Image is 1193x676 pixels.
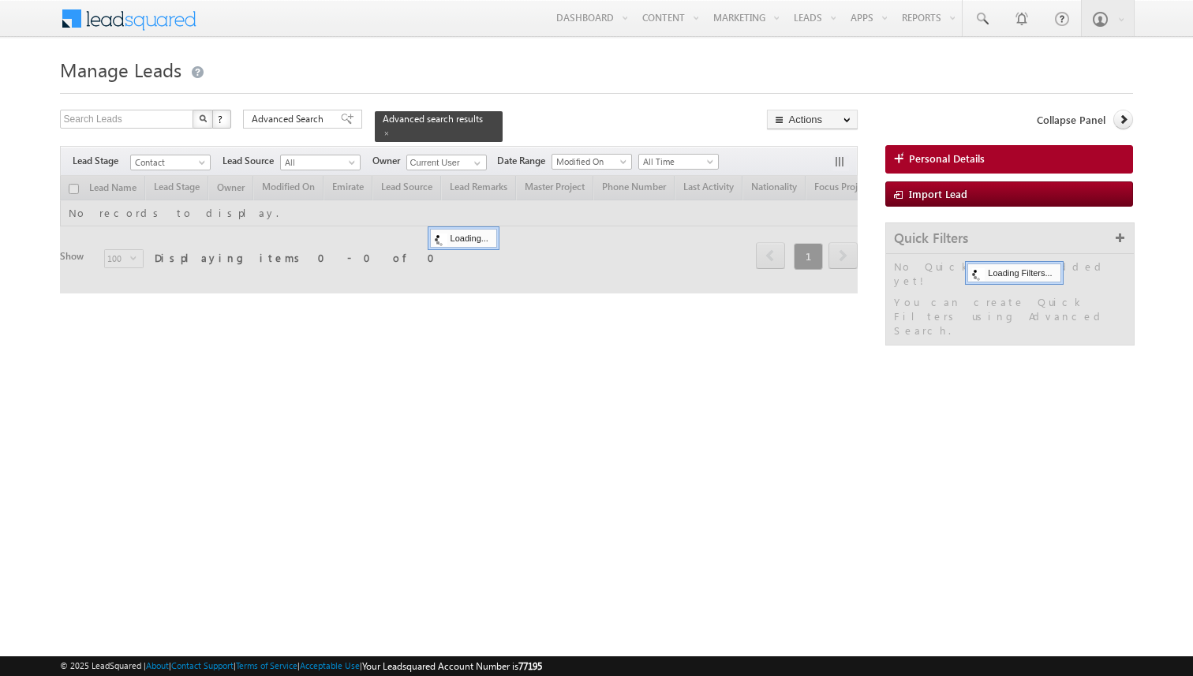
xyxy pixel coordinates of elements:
a: Show All Items [466,155,485,171]
span: Date Range [497,154,552,168]
span: Contact [131,155,206,170]
span: 77195 [518,660,542,672]
div: Loading Filters... [967,263,1060,282]
button: Actions [767,110,858,129]
button: ? [212,110,231,129]
a: All [280,155,361,170]
a: All Time [638,154,719,170]
span: Modified On [552,155,627,169]
a: Contact Support [171,660,234,670]
img: Search [199,114,207,122]
a: Terms of Service [236,660,297,670]
span: Manage Leads [60,57,181,82]
a: About [146,660,169,670]
span: Owner [372,154,406,168]
a: Modified On [552,154,632,170]
span: Lead Stage [73,154,130,168]
span: Advanced search results [383,113,483,125]
span: Your Leadsquared Account Number is [362,660,542,672]
span: Lead Source [223,154,280,168]
span: ? [218,112,225,125]
span: Import Lead [909,187,967,200]
span: © 2025 LeadSquared | | | | | [60,659,542,674]
span: Personal Details [909,151,985,166]
a: Personal Details [885,145,1133,174]
input: Type to Search [406,155,487,170]
span: Collapse Panel [1037,113,1105,127]
div: Loading... [430,229,497,248]
span: All [281,155,356,170]
span: Advanced Search [252,112,328,126]
a: Acceptable Use [300,660,360,670]
a: Contact [130,155,211,170]
span: All Time [639,155,714,169]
